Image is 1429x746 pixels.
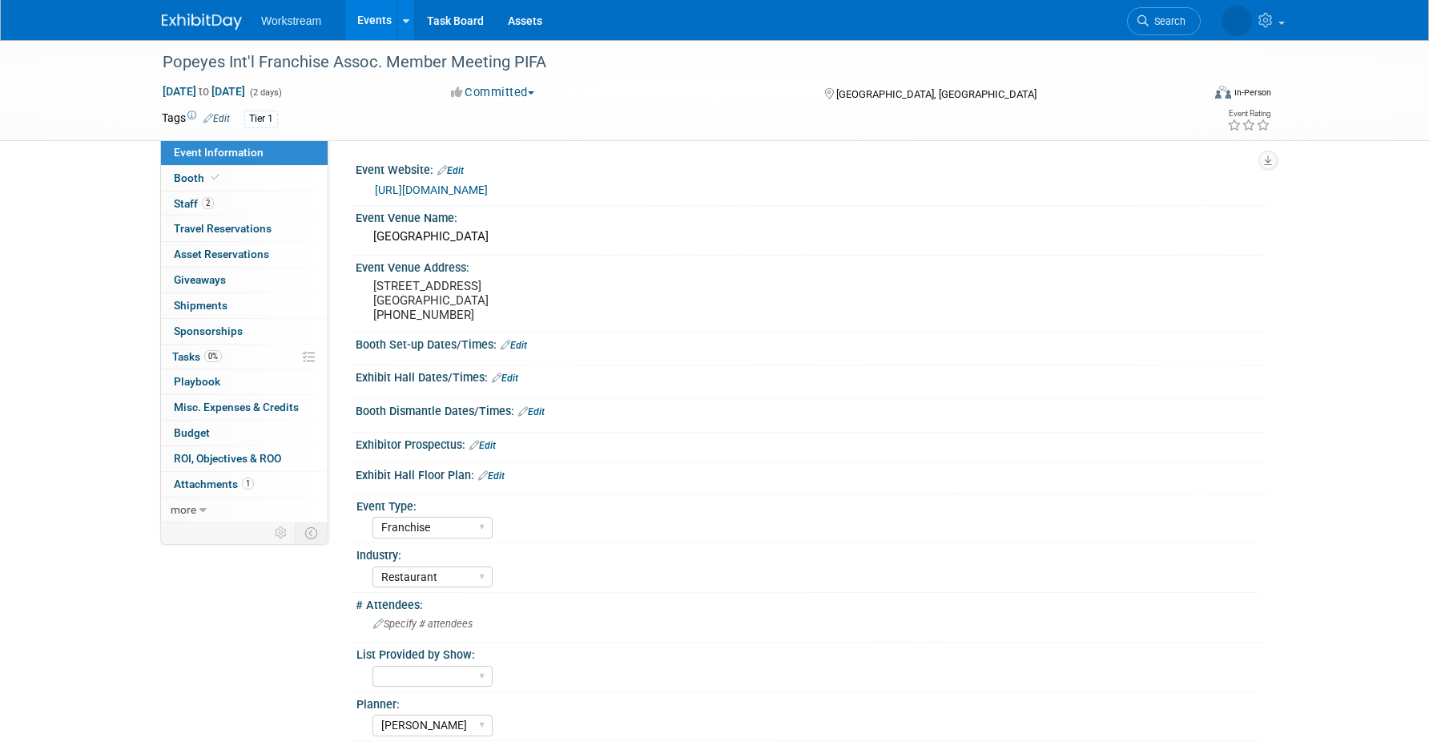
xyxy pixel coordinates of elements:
[501,340,527,351] a: Edit
[172,350,222,363] span: Tasks
[356,158,1267,179] div: Event Website:
[161,293,328,318] a: Shipments
[161,345,328,369] a: Tasks0%
[174,222,272,235] span: Travel Reservations
[356,494,1260,514] div: Event Type:
[356,692,1260,712] div: Planner:
[356,433,1267,454] div: Exhibitor Prospectus:
[373,279,718,322] pre: [STREET_ADDRESS] [GEOGRAPHIC_DATA] [PHONE_NUMBER]
[248,87,282,98] span: (2 days)
[161,140,328,165] a: Event Information
[1149,15,1185,27] span: Search
[174,146,264,159] span: Event Information
[174,325,243,337] span: Sponsorships
[174,248,269,260] span: Asset Reservations
[157,48,1177,77] div: Popeyes Int'l Franchise Assoc. Member Meeting PIFA
[161,472,328,497] a: Attachments1
[356,365,1267,386] div: Exhibit Hall Dates/Times:
[174,426,210,439] span: Budget
[268,522,296,543] td: Personalize Event Tab Strip
[356,543,1260,563] div: Industry:
[368,224,1255,249] div: [GEOGRAPHIC_DATA]
[161,446,328,471] a: ROI, Objectives & ROO
[196,85,211,98] span: to
[356,593,1267,613] div: # Attendees:
[356,206,1267,226] div: Event Venue Name:
[356,333,1267,353] div: Booth Set-up Dates/Times:
[242,478,254,490] span: 1
[261,14,321,27] span: Workstream
[161,268,328,292] a: Giveaways
[161,369,328,394] a: Playbook
[373,618,473,630] span: Specify # attendees
[296,522,328,543] td: Toggle Event Tabs
[211,173,219,182] i: Booth reservation complete
[161,216,328,241] a: Travel Reservations
[836,88,1037,100] span: [GEOGRAPHIC_DATA], [GEOGRAPHIC_DATA]
[161,166,328,191] a: Booth
[161,319,328,344] a: Sponsorships
[437,165,464,176] a: Edit
[1215,86,1231,99] img: Format-Inperson.png
[1106,83,1271,107] div: Event Format
[469,440,496,451] a: Edit
[204,350,222,362] span: 0%
[162,14,242,30] img: ExhibitDay
[174,273,226,286] span: Giveaways
[478,470,505,482] a: Edit
[356,643,1260,663] div: List Provided by Show:
[1127,7,1201,35] a: Search
[162,84,246,99] span: [DATE] [DATE]
[161,242,328,267] a: Asset Reservations
[174,197,214,210] span: Staff
[518,406,545,417] a: Edit
[162,110,230,128] td: Tags
[174,171,223,184] span: Booth
[161,421,328,446] a: Budget
[174,299,227,312] span: Shipments
[174,375,220,388] span: Playbook
[203,113,230,124] a: Edit
[161,192,328,216] a: Staff2
[1234,87,1271,99] div: In-Person
[171,503,196,516] span: more
[356,256,1267,276] div: Event Venue Address:
[244,111,278,127] div: Tier 1
[174,452,281,465] span: ROI, Objectives & ROO
[356,399,1267,420] div: Booth Dismantle Dates/Times:
[161,395,328,420] a: Misc. Expenses & Credits
[161,498,328,522] a: more
[202,197,214,209] span: 2
[174,401,299,413] span: Misc. Expenses & Credits
[356,463,1267,484] div: Exhibit Hall Floor Plan:
[174,478,254,490] span: Attachments
[445,84,541,101] button: Committed
[1222,6,1252,36] img: Keira Wiele
[375,183,488,196] a: [URL][DOMAIN_NAME]
[492,373,518,384] a: Edit
[1227,110,1270,118] div: Event Rating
